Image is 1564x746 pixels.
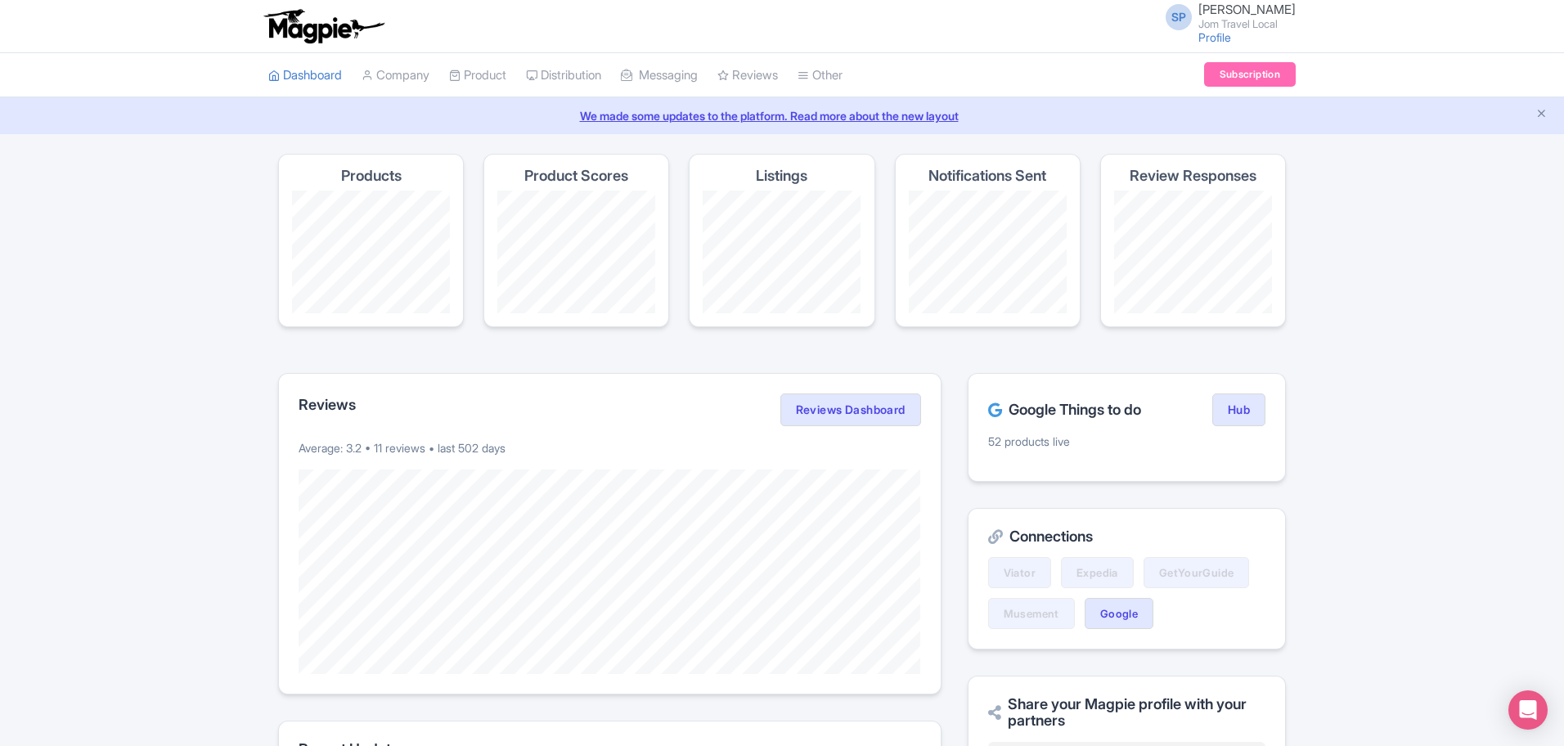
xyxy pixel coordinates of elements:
a: Musement [988,598,1075,629]
a: Distribution [526,53,601,98]
a: GetYourGuide [1144,557,1250,588]
a: Hub [1212,393,1265,426]
a: Company [362,53,429,98]
h4: Notifications Sent [928,168,1046,184]
h4: Product Scores [524,168,628,184]
div: Open Intercom Messenger [1508,690,1548,730]
a: Expedia [1061,557,1134,588]
a: Reviews Dashboard [780,393,921,426]
img: logo-ab69f6fb50320c5b225c76a69d11143b.png [260,8,387,44]
h2: Connections [988,528,1265,545]
h2: Share your Magpie profile with your partners [988,696,1265,729]
h2: Reviews [299,397,356,413]
h4: Products [341,168,402,184]
button: Close announcement [1535,106,1548,124]
span: SP [1166,4,1192,30]
a: Other [798,53,843,98]
a: We made some updates to the platform. Read more about the new layout [10,107,1554,124]
small: Jom Travel Local [1198,19,1296,29]
a: Product [449,53,506,98]
span: [PERSON_NAME] [1198,2,1296,17]
a: Messaging [621,53,698,98]
a: Reviews [717,53,778,98]
a: SP [PERSON_NAME] Jom Travel Local [1156,3,1296,29]
p: 52 products live [988,433,1265,450]
a: Subscription [1204,62,1296,87]
a: Profile [1198,30,1231,44]
a: Dashboard [268,53,342,98]
a: Viator [988,557,1051,588]
h4: Listings [756,168,807,184]
h2: Google Things to do [988,402,1141,418]
a: Google [1085,598,1153,629]
h4: Review Responses [1130,168,1256,184]
p: Average: 3.2 • 11 reviews • last 502 days [299,439,921,456]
